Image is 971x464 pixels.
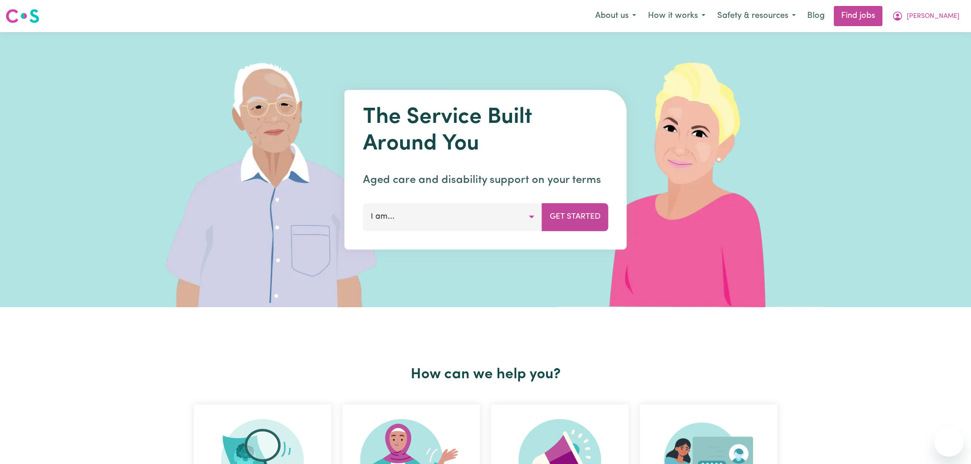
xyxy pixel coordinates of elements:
[188,366,783,383] h2: How can we help you?
[542,203,608,231] button: Get Started
[363,172,608,188] p: Aged care and disability support on your terms
[711,6,802,26] button: Safety & resources
[363,105,608,157] h1: The Service Built Around You
[6,8,39,24] img: Careseekers logo
[934,427,964,457] iframe: Button to launch messaging window
[642,6,711,26] button: How it works
[907,11,960,22] span: [PERSON_NAME]
[834,6,882,26] a: Find jobs
[886,6,965,26] button: My Account
[589,6,642,26] button: About us
[363,203,542,231] button: I am...
[6,6,39,27] a: Careseekers logo
[802,6,830,26] a: Blog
